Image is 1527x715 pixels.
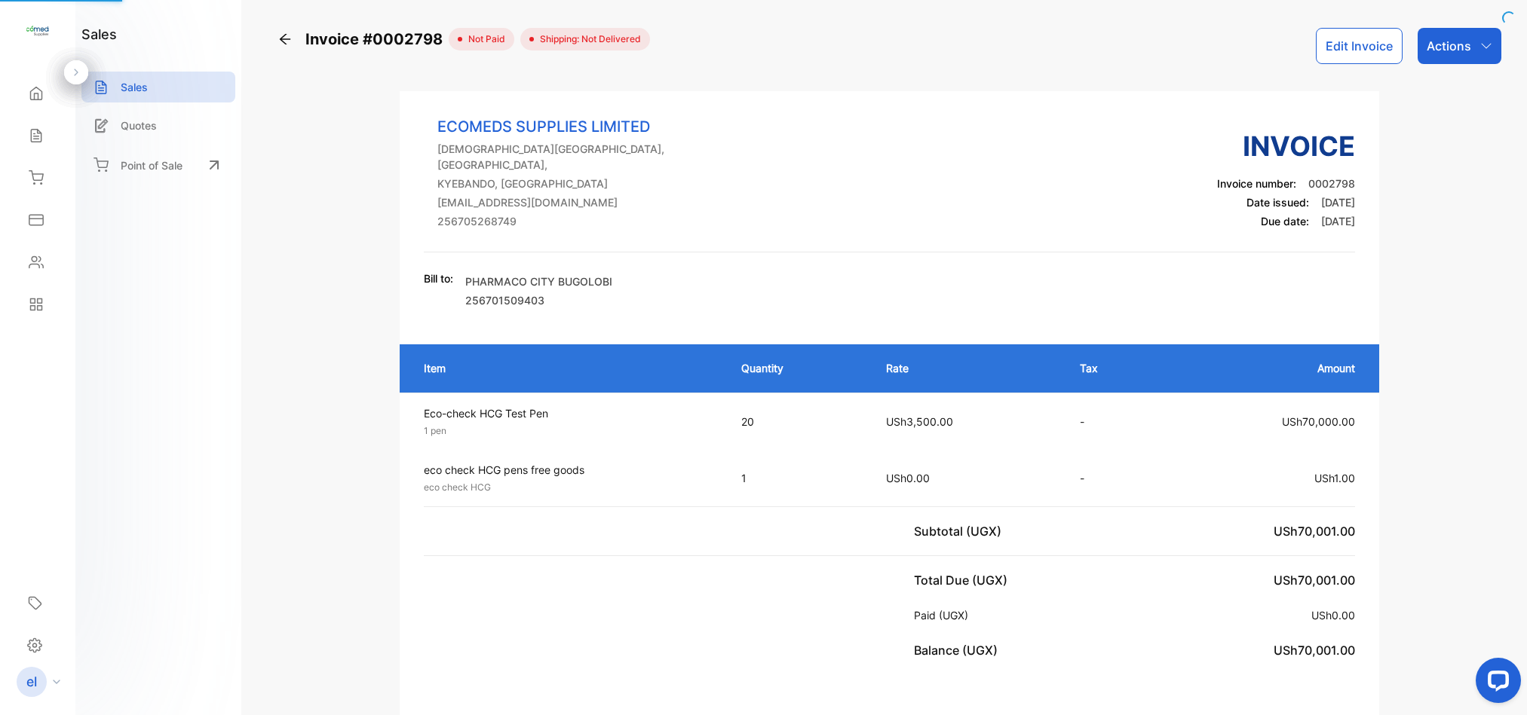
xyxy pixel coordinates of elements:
[1308,177,1355,190] span: 0002798
[1321,196,1355,209] span: [DATE]
[121,79,148,95] p: Sales
[886,415,953,428] span: USh3,500.00
[914,522,1007,540] p: Subtotal (UGX)
[1274,643,1355,658] span: USh70,001.00
[121,118,157,133] p: Quotes
[437,141,727,173] p: [DEMOGRAPHIC_DATA][GEOGRAPHIC_DATA], [GEOGRAPHIC_DATA],
[914,571,1013,589] p: Total Due (UGX)
[1427,37,1471,55] p: Actions
[1080,360,1146,376] p: Tax
[465,292,612,308] p: 256701509403
[741,414,855,429] p: 20
[886,472,930,484] span: USh0.00
[1080,414,1146,429] p: -
[437,115,727,138] p: ECOMEDS SUPPLIES LIMITED
[1176,360,1354,376] p: Amount
[886,360,1050,376] p: Rate
[424,360,711,376] p: Item
[1464,652,1527,715] iframe: LiveChat chat widget
[914,641,1004,659] p: Balance (UGX)
[1246,196,1309,209] span: Date issued:
[1080,470,1146,486] p: -
[424,462,714,478] p: eco check HCG pens free goods
[121,157,182,173] p: Point of Sale
[534,32,641,46] span: Shipping: Not Delivered
[437,176,727,191] p: KYEBANDO, [GEOGRAPHIC_DATA]
[741,470,855,486] p: 1
[424,405,714,421] p: Eco-check HCG Test Pen
[81,110,235,141] a: Quotes
[81,72,235,102] a: Sales
[81,148,235,182] a: Point of Sale
[1321,215,1355,228] span: [DATE]
[1217,126,1355,167] h3: Invoice
[437,213,727,229] p: 256705268749
[1261,215,1309,228] span: Due date:
[1316,28,1403,64] button: Edit Invoice
[1314,472,1355,484] span: USh1.00
[1274,524,1355,539] span: USh70,001.00
[424,270,453,286] p: Bill to:
[914,607,974,623] p: Paid (UGX)
[424,424,714,438] p: 1 pen
[1418,28,1501,64] button: Actions
[305,28,449,50] span: Invoice #0002798
[1217,177,1296,190] span: Invoice number:
[1311,609,1355,622] span: USh0.00
[81,24,117,44] h1: sales
[26,20,49,42] img: logo
[465,273,612,289] p: PHARMACO CITY BUGOLOBI
[424,481,714,494] p: eco check HCG
[26,672,37,692] p: el
[1282,415,1355,428] span: USh70,000.00
[741,360,855,376] p: Quantity
[437,194,727,210] p: [EMAIL_ADDRESS][DOMAIN_NAME]
[1274,573,1355,588] span: USh70,001.00
[462,32,505,46] span: not paid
